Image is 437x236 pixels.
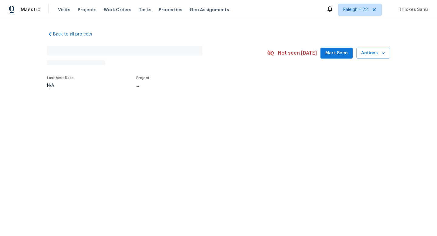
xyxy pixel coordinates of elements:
[139,8,151,12] span: Tasks
[159,7,182,13] span: Properties
[78,7,97,13] span: Projects
[47,31,105,37] a: Back to all projects
[325,49,348,57] span: Mark Seen
[136,76,150,80] span: Project
[396,7,428,13] span: Trilokes Sahu
[190,7,229,13] span: Geo Assignments
[356,48,390,59] button: Actions
[58,7,70,13] span: Visits
[343,7,368,13] span: Raleigh + 22
[278,50,317,56] span: Not seen [DATE]
[47,76,74,80] span: Last Visit Date
[104,7,131,13] span: Work Orders
[320,48,353,59] button: Mark Seen
[136,83,253,88] div: ...
[47,83,74,88] div: N/A
[21,7,41,13] span: Maestro
[361,49,385,57] span: Actions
